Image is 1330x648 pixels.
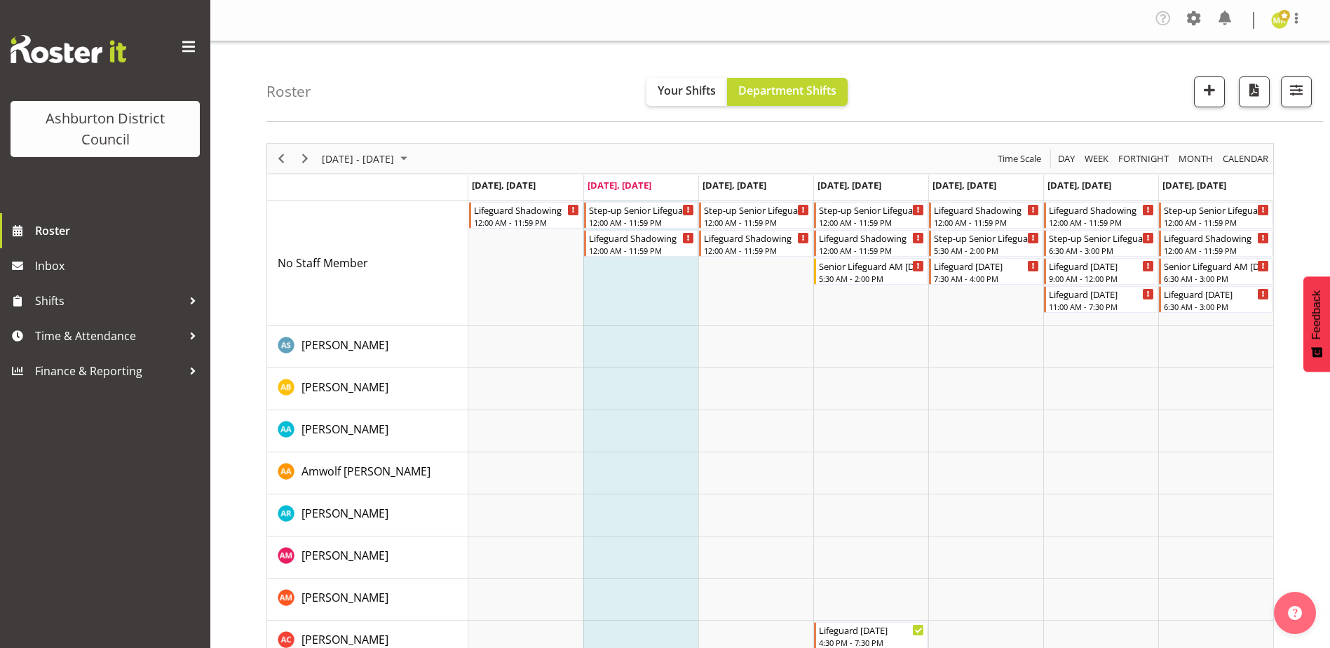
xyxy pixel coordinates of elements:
span: Feedback [1310,290,1323,339]
div: Lifeguard Shadowing [589,231,694,245]
span: [DATE], [DATE] [1162,179,1226,191]
div: No Staff Member"s event - Lifeguard Shadowing Begin From Sunday, September 14, 2025 at 12:00:00 A... [1159,230,1273,257]
div: Lifeguard Shadowing [704,231,809,245]
div: 12:00 AM - 11:59 PM [819,217,924,228]
a: Amwolf [PERSON_NAME] [301,463,430,480]
div: Senior Lifeguard AM [DATE] [819,259,924,273]
span: [DATE], [DATE] [1047,179,1111,191]
td: Anthea Moore resource [267,579,468,621]
td: Alex Bateman resource [267,368,468,410]
span: [DATE], [DATE] [472,179,536,191]
div: 12:00 AM - 11:59 PM [934,217,1039,228]
span: [PERSON_NAME] [301,421,388,437]
button: Previous [272,150,291,168]
div: Ashburton District Council [25,108,186,150]
img: Rosterit website logo [11,35,126,63]
a: [PERSON_NAME] [301,505,388,522]
div: No Staff Member"s event - Step-up Senior Lifeguard Begin From Wednesday, September 10, 2025 at 12... [699,202,813,229]
div: 5:30 AM - 2:00 PM [819,273,924,284]
div: No Staff Member"s event - Step-up Senior Lifeguard Begin From Sunday, September 14, 2025 at 12:00... [1159,202,1273,229]
div: Lifeguard Shadowing [819,231,924,245]
span: Amwolf [PERSON_NAME] [301,464,430,479]
div: No Staff Member"s event - Lifeguard Shadowing Begin From Monday, September 8, 2025 at 12:00:00 AM... [469,202,583,229]
div: No Staff Member"s event - Lifeguard Saturday Begin From Saturday, September 13, 2025 at 9:00:00 A... [1044,258,1158,285]
div: No Staff Member"s event - Senior Lifeguard AM Thursday Begin From Thursday, September 11, 2025 at... [814,258,928,285]
div: 12:00 AM - 11:59 PM [589,245,694,256]
td: No Staff Member resource [267,201,468,326]
a: [PERSON_NAME] [301,379,388,396]
span: [DATE] - [DATE] [320,150,395,168]
span: [PERSON_NAME] [301,590,388,605]
div: Step-up Senior Lifeguard [934,231,1039,245]
div: 6:30 AM - 3:00 PM [1164,301,1269,312]
td: Andrew Rankin resource [267,494,468,536]
button: Fortnight [1116,150,1172,168]
div: No Staff Member"s event - Lifeguard Shadowing Begin From Saturday, September 13, 2025 at 12:00:00... [1044,202,1158,229]
div: 6:30 AM - 3:00 PM [1164,273,1269,284]
div: No Staff Member"s event - Step-up Senior Lifeguard Begin From Friday, September 12, 2025 at 5:30:... [929,230,1043,257]
div: Lifeguard [DATE] [819,623,924,637]
button: Filter Shifts [1281,76,1312,107]
button: Add a new shift [1194,76,1225,107]
div: 7:30 AM - 4:00 PM [934,273,1039,284]
span: Finance & Reporting [35,360,182,382]
div: No Staff Member"s event - Lifeguard Shadowing Begin From Wednesday, September 10, 2025 at 12:00:0... [699,230,813,257]
a: [PERSON_NAME] [301,421,388,438]
div: 12:00 AM - 11:59 PM [474,217,579,228]
button: September 08 - 14, 2025 [320,150,414,168]
button: Time Scale [996,150,1044,168]
span: Fortnight [1117,150,1170,168]
a: [PERSON_NAME] [301,547,388,564]
h4: Roster [266,83,311,100]
span: [DATE], [DATE] [588,179,651,191]
div: No Staff Member"s event - Step-up Senior Lifeguard Begin From Saturday, September 13, 2025 at 6:3... [1044,230,1158,257]
div: 9:00 AM - 12:00 PM [1049,273,1154,284]
a: No Staff Member [278,255,368,271]
span: Time Scale [996,150,1043,168]
button: Download a PDF of the roster according to the set date range. [1239,76,1270,107]
span: Roster [35,220,203,241]
span: [PERSON_NAME] [301,506,388,521]
div: 5:30 AM - 2:00 PM [934,245,1039,256]
div: Step-up Senior Lifeguard [819,203,924,217]
div: Step-up Senior Lifeguard [589,203,694,217]
button: Timeline Day [1056,150,1078,168]
div: Step-up Senior Lifeguard [1049,231,1154,245]
button: Next [296,150,315,168]
td: Amanda Ackroyd resource [267,410,468,452]
button: Timeline Week [1083,150,1111,168]
div: No Staff Member"s event - Lifeguard Shadowing Begin From Tuesday, September 9, 2025 at 12:00:00 A... [584,230,698,257]
div: No Staff Member"s event - Lifeguard Shadowing Begin From Friday, September 12, 2025 at 12:00:00 A... [929,202,1043,229]
div: No Staff Member"s event - Lifeguard Shadowing Begin From Thursday, September 11, 2025 at 12:00:00... [814,230,928,257]
div: 12:00 AM - 11:59 PM [704,245,809,256]
span: [DATE], [DATE] [703,179,766,191]
div: 12:00 AM - 11:59 PM [1164,245,1269,256]
div: Lifeguard Shadowing [1164,231,1269,245]
div: No Staff Member"s event - Senior Lifeguard AM Sunday Begin From Sunday, September 14, 2025 at 6:3... [1159,258,1273,285]
div: Step-up Senior Lifeguard [704,203,809,217]
td: Abbie Shirley resource [267,326,468,368]
span: Inbox [35,255,203,276]
span: Time & Attendance [35,325,182,346]
div: Next [293,144,317,173]
div: 12:00 AM - 11:59 PM [1164,217,1269,228]
div: 12:00 AM - 11:59 PM [819,245,924,256]
img: help-xxl-2.png [1288,606,1302,620]
div: Lifeguard [DATE] [1164,287,1269,301]
div: No Staff Member"s event - Step-up Senior Lifeguard Begin From Thursday, September 11, 2025 at 12:... [814,202,928,229]
button: Feedback - Show survey [1303,276,1330,372]
span: Your Shifts [658,83,716,98]
div: Step-up Senior Lifeguard [1164,203,1269,217]
button: Month [1221,150,1271,168]
div: No Staff Member"s event - Lifeguard Saturday Begin From Saturday, September 13, 2025 at 11:00:00 ... [1044,286,1158,313]
span: Month [1177,150,1214,168]
div: 6:30 AM - 3:00 PM [1049,245,1154,256]
div: 12:00 AM - 11:59 PM [1049,217,1154,228]
button: Timeline Month [1176,150,1216,168]
span: [PERSON_NAME] [301,632,388,647]
div: Lifeguard [DATE] [934,259,1039,273]
a: [PERSON_NAME] [301,589,388,606]
span: [DATE], [DATE] [817,179,881,191]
